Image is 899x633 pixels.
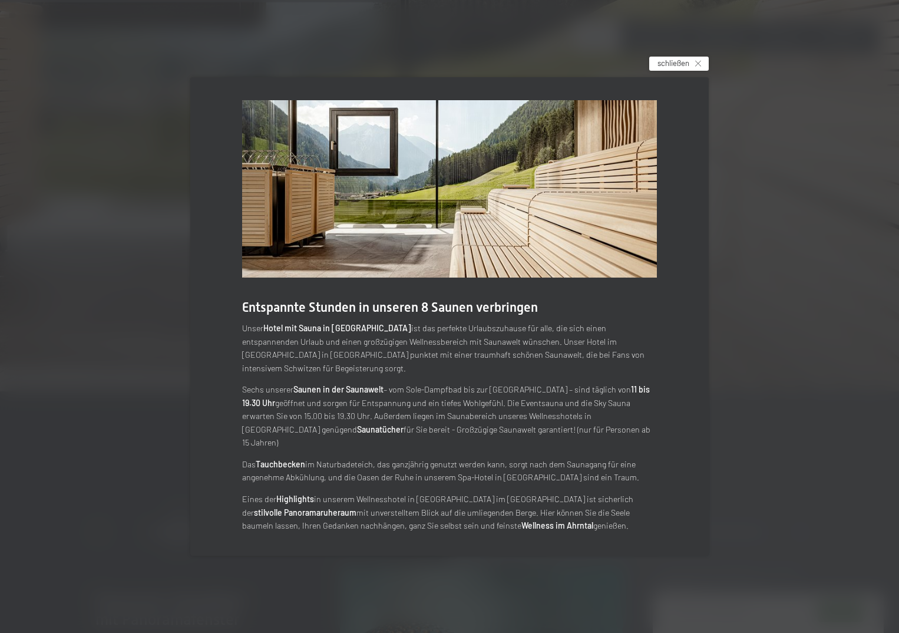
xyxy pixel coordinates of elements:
[242,384,650,408] strong: 11 bis 19.30 Uhr
[276,494,314,504] strong: Highlights
[254,507,356,517] strong: stilvolle Panoramaruheraum
[521,520,593,530] strong: Wellness im Ahrntal
[242,493,657,533] p: Eines der in unserem Wellnesshotel in [GEOGRAPHIC_DATA] im [GEOGRAPHIC_DATA] ist sicherlich der m...
[242,458,657,484] p: Das im Naturbadeteich, das ganzjährig genutzt werden kann, sorgt nach dem Saunagang für eine ange...
[293,384,384,394] strong: Saunen in der Saunawelt
[242,100,657,278] img: Wellnesshotels - Sauna - Entspannung - Ahrntal
[263,323,411,333] strong: Hotel mit Sauna in [GEOGRAPHIC_DATA]
[357,424,404,434] strong: Saunatücher
[242,300,538,315] span: Entspannte Stunden in unseren 8 Saunen verbringen
[242,322,657,375] p: Unser ist das perfekte Urlaubszuhause für alle, die sich einen entspannenden Urlaub und einen gro...
[256,459,305,469] strong: Tauchbecken
[242,383,657,450] p: Sechs unserer – vom Sole-Dampfbad bis zur [GEOGRAPHIC_DATA] – sind täglich von geöffnet und sorge...
[657,58,689,68] span: schließen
